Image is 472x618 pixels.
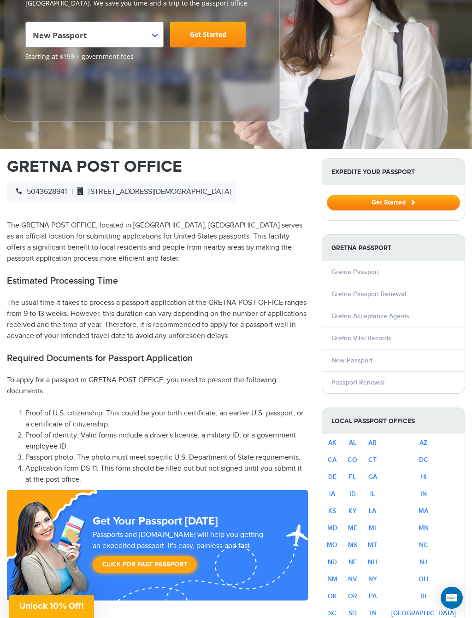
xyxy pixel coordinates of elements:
span: [STREET_ADDRESS][DEMOGRAPHIC_DATA] [73,187,231,196]
a: NV [348,575,357,583]
div: | [7,182,236,202]
a: CA [328,456,336,464]
a: CO [348,456,357,464]
a: IA [329,490,335,498]
a: Gretna Passport Renewal [331,290,406,298]
a: NC [419,541,428,549]
a: IN [420,490,427,498]
a: DE [328,473,336,481]
a: [GEOGRAPHIC_DATA] [391,609,456,617]
iframe: Customer reviews powered by Trustpilot [25,66,94,112]
p: The usual time it takes to process a passport application at the GRETNA POST OFFICE ranges from 9... [7,297,308,342]
li: Proof of U.S. citizenship: This could be your birth certificate, an earlier U.S. passport, or a c... [25,408,308,430]
h2: Estimated Processing Time [7,275,308,286]
p: To apply for a passport in GRETNA POST OFFICE, you need to present the following documents: [7,375,308,397]
a: CT [368,456,377,464]
a: MD [327,524,337,532]
p: The GRETNA POST OFFICE, located in [GEOGRAPHIC_DATA], [GEOGRAPHIC_DATA] serves as an official loc... [7,220,308,264]
a: OK [328,592,337,600]
a: NH [368,558,377,566]
a: NM [327,575,337,583]
a: MO [327,541,337,549]
a: NJ [419,558,427,566]
div: Passports and [DOMAIN_NAME] will help you getting an expedited passport. It's easy, painless and ... [89,530,274,577]
div: Open Intercom Messenger [441,587,463,609]
li: Passport photo: The photo must meet specific U.S. Department of State requirements. [25,452,308,463]
a: New Passport [331,356,372,364]
a: LA [369,507,376,515]
a: AZ [419,439,427,447]
span: New Passport [25,22,164,47]
a: ME [348,524,357,532]
a: Click for Fast Passport [93,556,197,573]
a: AR [368,439,377,447]
a: MT [368,541,377,549]
li: Proof of identity: Valid forms include a driver's license, a military ID, or a government employe... [25,430,308,452]
strong: Local Passport Offices [322,408,465,434]
div: Unlock 10% Off! [9,595,94,618]
strong: Gretna Passport [322,235,465,261]
a: Get Started [170,22,246,47]
a: PA [369,592,377,600]
a: OH [419,575,428,583]
button: Get Started [327,195,460,210]
a: SC [328,609,336,617]
span: Starting at $199 + government fees [25,52,259,61]
a: MS [348,541,357,549]
a: ND [328,558,337,566]
a: RI [420,592,426,600]
span: 5043628941 [12,187,67,196]
a: TN [368,609,377,617]
strong: Get Your Passport [DATE] [93,514,218,528]
a: Passport Renewal [331,379,384,386]
a: AK [328,439,336,447]
a: IL [370,490,375,498]
a: NY [368,575,377,583]
a: KY [348,507,357,515]
a: SD [348,609,357,617]
a: KS [328,507,336,515]
strong: Expedite Your Passport [322,159,465,185]
a: FL [349,473,356,481]
a: Gretna Vital Records [331,334,391,342]
a: NE [348,558,357,566]
a: MN [419,524,429,532]
span: New Passport [33,25,154,51]
h1: GRETNA POST OFFICE [7,158,308,175]
a: ID [349,490,356,498]
a: MI [369,524,376,532]
a: MA [419,507,428,515]
a: OR [348,592,357,600]
h2: Required Documents for Passport Application [7,353,308,364]
span: Unlock 10% Off! [19,601,84,611]
a: Get Started [327,198,460,206]
a: AL [349,439,356,447]
a: HI [420,473,427,481]
a: DC [419,456,428,464]
li: Application form DS-11: This form should be filled out but not signed until you submit it at the ... [25,463,308,485]
a: Gretna Acceptance Agents [331,312,409,320]
a: GA [368,473,377,481]
a: Gretna Passport [331,268,379,276]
